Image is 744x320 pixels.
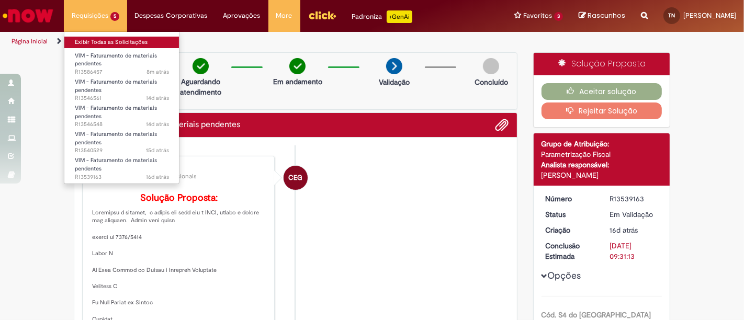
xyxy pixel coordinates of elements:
[538,225,602,235] dt: Criação
[308,7,336,23] img: click_logo_yellow_360x200.png
[12,37,48,45] a: Página inicial
[483,58,499,74] img: img-circle-grey.png
[387,10,412,23] p: +GenAi
[542,83,662,100] button: Aceitar solução
[538,193,602,204] dt: Número
[284,166,308,190] div: Cristiano Eduardo Gomes Fernandes
[146,146,169,154] time: 16/09/2025 15:56:37
[75,156,157,173] span: VIM - Faturamento de materiais pendentes
[1,5,55,26] img: ServiceNow
[75,146,169,155] span: R13540529
[669,12,675,19] span: TN
[175,76,226,97] p: Aguardando atendimento
[538,209,602,220] dt: Status
[64,31,179,184] ul: Requisições
[64,37,179,48] a: Exibir Todas as Solicitações
[64,129,179,151] a: Aberto R13540529 : VIM - Faturamento de materiais pendentes
[610,209,658,220] div: Em Validação
[146,120,169,128] time: 18/09/2025 11:10:24
[495,118,509,132] button: Adicionar anexos
[64,76,179,99] a: Aberto R13546561 : VIM - Faturamento de materiais pendentes
[140,192,218,204] b: Solução Proposta:
[146,120,169,128] span: 14d atrás
[475,77,508,87] p: Concluído
[379,77,410,87] p: Validação
[75,94,169,102] span: R13546561
[542,170,662,180] div: [PERSON_NAME]
[146,94,169,102] span: 14d atrás
[64,102,179,125] a: Aberto R13546548 : VIM - Faturamento de materiais pendentes
[146,68,169,76] span: 8m atrás
[289,58,306,74] img: check-circle-green.png
[538,241,602,261] dt: Conclusão Estimada
[75,120,169,129] span: R13546548
[610,225,638,235] span: 16d atrás
[75,52,157,68] span: VIM - Faturamento de materiais pendentes
[588,10,625,20] span: Rascunhos
[146,68,169,76] time: 01/10/2025 14:52:34
[193,58,209,74] img: check-circle-green.png
[146,94,169,102] time: 18/09/2025 11:12:18
[554,12,563,21] span: 3
[8,32,488,51] ul: Trilhas de página
[110,12,119,21] span: 5
[135,10,208,21] span: Despesas Corporativas
[146,146,169,154] span: 15d atrás
[542,159,662,170] div: Analista responsável:
[75,68,169,76] span: R13586457
[64,50,179,73] a: Aberto R13586457 : VIM - Faturamento de materiais pendentes
[610,241,658,261] div: [DATE] 09:31:13
[72,10,108,21] span: Requisições
[146,173,169,181] span: 16d atrás
[288,165,302,190] span: CEG
[534,53,670,75] div: Solução Proposta
[610,193,658,204] div: R13539163
[64,155,179,177] a: Aberto R13539163 : VIM - Faturamento de materiais pendentes
[542,310,651,319] b: Cód. S4 do [GEOGRAPHIC_DATA]
[223,10,261,21] span: Aprovações
[542,149,662,159] div: Parametrização Fiscal
[75,130,157,146] span: VIM - Faturamento de materiais pendentes
[683,11,736,20] span: [PERSON_NAME]
[579,11,625,21] a: Rascunhos
[75,78,157,94] span: VIM - Faturamento de materiais pendentes
[542,139,662,149] div: Grupo de Atribuição:
[542,102,662,119] button: Rejeitar Solução
[523,10,552,21] span: Favoritos
[386,58,402,74] img: arrow-next.png
[276,10,292,21] span: More
[75,173,169,181] span: R13539163
[146,173,169,181] time: 16/09/2025 11:31:09
[610,225,658,235] div: 16/09/2025 11:31:09
[352,10,412,23] div: Padroniza
[273,76,322,87] p: Em andamento
[75,104,157,120] span: VIM - Faturamento de materiais pendentes
[610,225,638,235] time: 16/09/2025 11:31:09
